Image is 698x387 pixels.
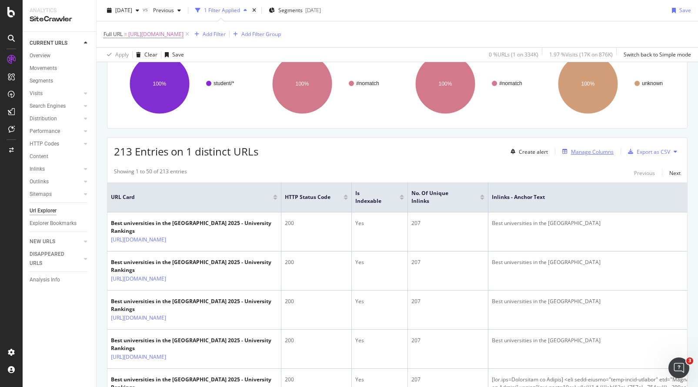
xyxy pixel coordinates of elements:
[111,235,166,244] a: [URL][DOMAIN_NAME]
[111,337,277,352] div: Best universities in the [GEOGRAPHIC_DATA] 2025 - University Rankings
[634,168,655,178] button: Previous
[230,29,281,40] button: Add Filter Group
[30,127,60,136] div: Performance
[30,152,48,161] div: Content
[30,219,77,228] div: Explorer Bookmarks
[30,165,81,174] a: Inlinks
[642,80,663,86] text: unknown
[355,376,404,384] div: Yes
[285,337,348,344] div: 200
[30,89,81,98] a: Visits
[104,48,129,62] button: Apply
[355,337,404,344] div: Yes
[30,39,67,48] div: CURRENT URLS
[143,6,150,13] span: vs
[30,127,81,136] a: Performance
[400,46,538,122] svg: A chart.
[111,298,277,313] div: Best universities in the [GEOGRAPHIC_DATA] 2025 - University Rankings
[114,46,252,122] svg: A chart.
[489,51,538,58] div: 0 % URLs ( 1 on 334K )
[153,81,167,87] text: 100%
[411,376,484,384] div: 207
[172,51,184,58] div: Save
[542,46,681,122] svg: A chart.
[355,298,404,305] div: Yes
[499,80,522,86] text: #nomatch
[356,80,379,86] text: #nomatch
[30,39,81,48] a: CURRENT URLS
[411,337,484,344] div: 207
[133,48,157,62] button: Clear
[111,219,277,235] div: Best universities in the [GEOGRAPHIC_DATA] 2025 - University Rankings
[111,353,166,361] a: [URL][DOMAIN_NAME]
[30,165,45,174] div: Inlinks
[355,219,404,227] div: Yes
[285,258,348,266] div: 200
[257,46,395,122] svg: A chart.
[115,7,132,14] span: 2025 Sep. 19th
[30,64,90,73] a: Movements
[549,51,613,58] div: 1.97 % Visits ( 17K on 876K )
[114,168,187,178] div: Showing 1 to 50 of 213 entries
[115,51,129,58] div: Apply
[124,30,127,38] span: =
[204,7,240,14] div: 1 Filter Applied
[668,357,689,378] iframe: Intercom live chat
[624,51,691,58] div: Switch back to Simple mode
[30,177,81,186] a: Outlinks
[559,146,614,157] button: Manage Columns
[30,237,55,246] div: NEW URLS
[30,206,90,215] a: Url Explorer
[241,30,281,38] div: Add Filter Group
[30,250,81,268] a: DISAPPEARED URLS
[285,219,348,227] div: 200
[30,237,81,246] a: NEW URLS
[30,219,90,228] a: Explorer Bookmarks
[104,30,123,38] span: Full URL
[114,144,258,159] span: 213 Entries on 1 distinct URLs
[30,114,81,123] a: Distribution
[411,189,467,205] span: No. of Unique Inlinks
[161,48,184,62] button: Save
[203,30,226,38] div: Add Filter
[669,169,681,177] div: Next
[285,376,348,384] div: 200
[265,3,324,17] button: Segments[DATE]
[30,275,60,284] div: Analysis Info
[285,298,348,305] div: 200
[637,148,670,155] div: Export as CSV
[30,76,90,86] a: Segments
[679,7,691,14] div: Save
[30,206,57,215] div: Url Explorer
[30,51,50,60] div: Overview
[411,258,484,266] div: 207
[144,51,157,58] div: Clear
[625,145,670,159] button: Export as CSV
[250,6,258,15] div: times
[438,81,452,87] text: 100%
[507,145,548,159] button: Create alert
[30,76,53,86] div: Segments
[30,89,43,98] div: Visits
[668,3,691,17] button: Save
[30,64,57,73] div: Movements
[30,102,81,111] a: Search Engines
[30,114,57,123] div: Distribution
[150,7,174,14] span: Previous
[296,81,309,87] text: 100%
[30,177,49,186] div: Outlinks
[30,152,90,161] a: Content
[192,3,250,17] button: 1 Filter Applied
[30,51,90,60] a: Overview
[30,139,81,149] a: HTTP Codes
[214,80,234,86] text: student/*
[285,193,331,201] span: HTTP Status Code
[411,219,484,227] div: 207
[150,3,184,17] button: Previous
[128,28,184,40] span: [URL][DOMAIN_NAME]
[30,190,52,199] div: Sitemaps
[634,169,655,177] div: Previous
